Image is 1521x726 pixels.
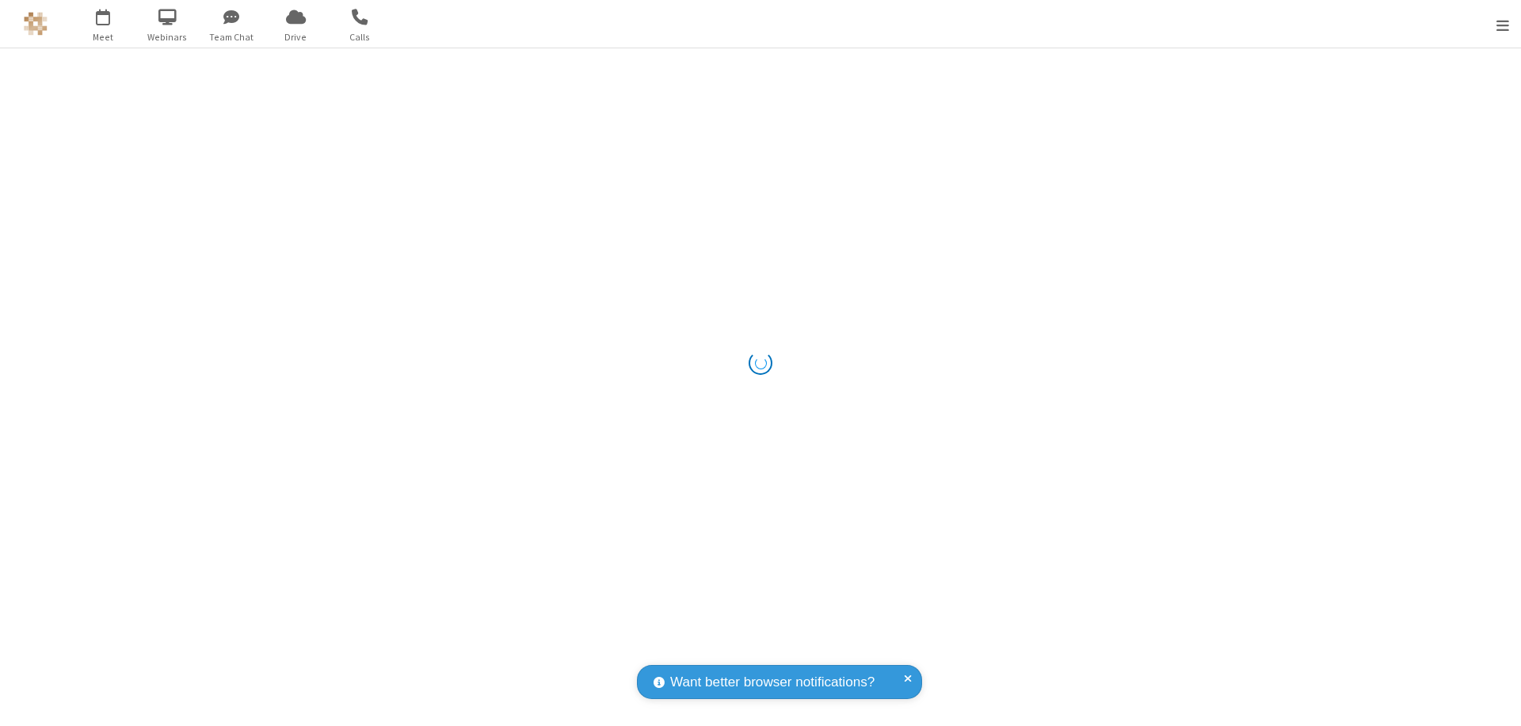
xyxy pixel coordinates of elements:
[202,30,261,44] span: Team Chat
[138,30,197,44] span: Webinars
[266,30,326,44] span: Drive
[330,30,390,44] span: Calls
[670,672,875,693] span: Want better browser notifications?
[74,30,133,44] span: Meet
[24,12,48,36] img: QA Selenium DO NOT DELETE OR CHANGE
